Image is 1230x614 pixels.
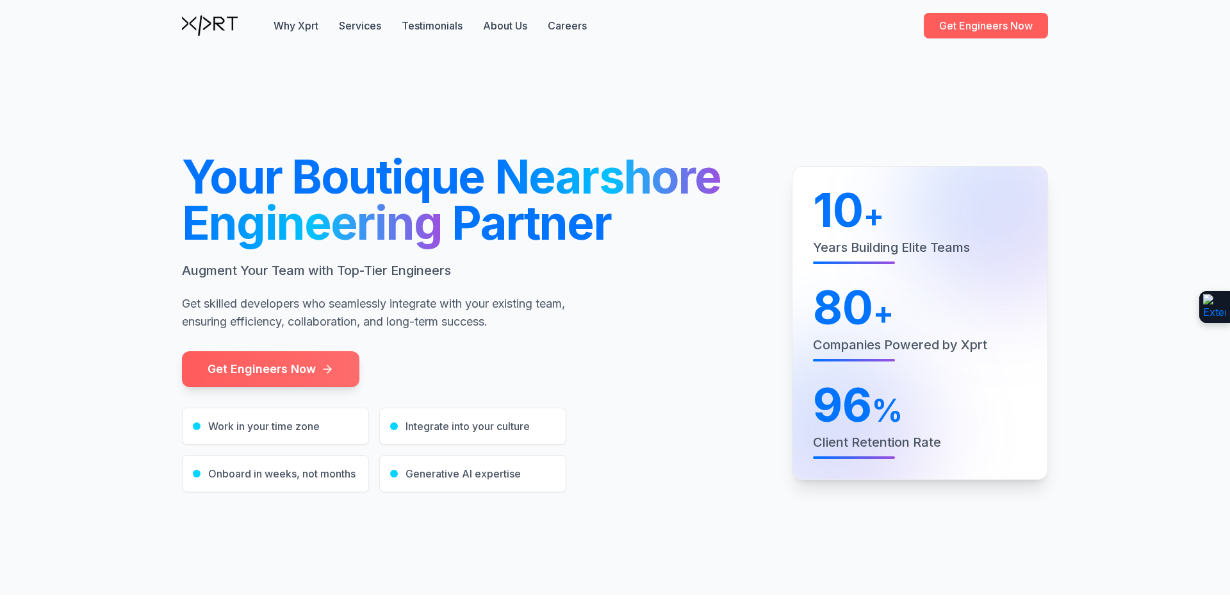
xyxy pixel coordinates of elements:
span: 96 [813,382,872,428]
span: Generative AI expertise [406,466,521,481]
span: 10 [813,187,864,233]
p: Years Building Elite Teams [813,238,1027,256]
span: Onboard in weeks, not months [208,466,356,481]
span: + [873,298,894,329]
p: Client Retention Rate [813,433,1027,451]
h1: Your Boutique Partner [182,154,761,246]
p: Augment Your Team with Top-Tier Engineers [182,261,566,279]
button: Services [339,18,381,33]
p: Companies Powered by Xprt [813,336,1027,354]
button: Why Xprt [274,18,318,33]
p: Get skilled developers who seamlessly integrate with your existing team, ensuring efficiency, col... [182,295,566,331]
a: About Us [483,18,527,33]
button: Testimonials [402,18,463,33]
span: + [864,201,884,231]
a: Get Engineers Now [924,13,1048,38]
img: Xprt Logo [182,15,238,36]
a: Careers [548,18,587,33]
span: Engineering [182,195,442,251]
span: Work in your time zone [208,419,320,434]
span: Nearshore [495,149,721,204]
span: 80 [813,285,873,331]
img: Extension Icon [1203,294,1226,320]
span: Integrate into your culture [406,419,530,434]
span: % [872,395,903,426]
a: Get Engineers Now [182,351,359,387]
